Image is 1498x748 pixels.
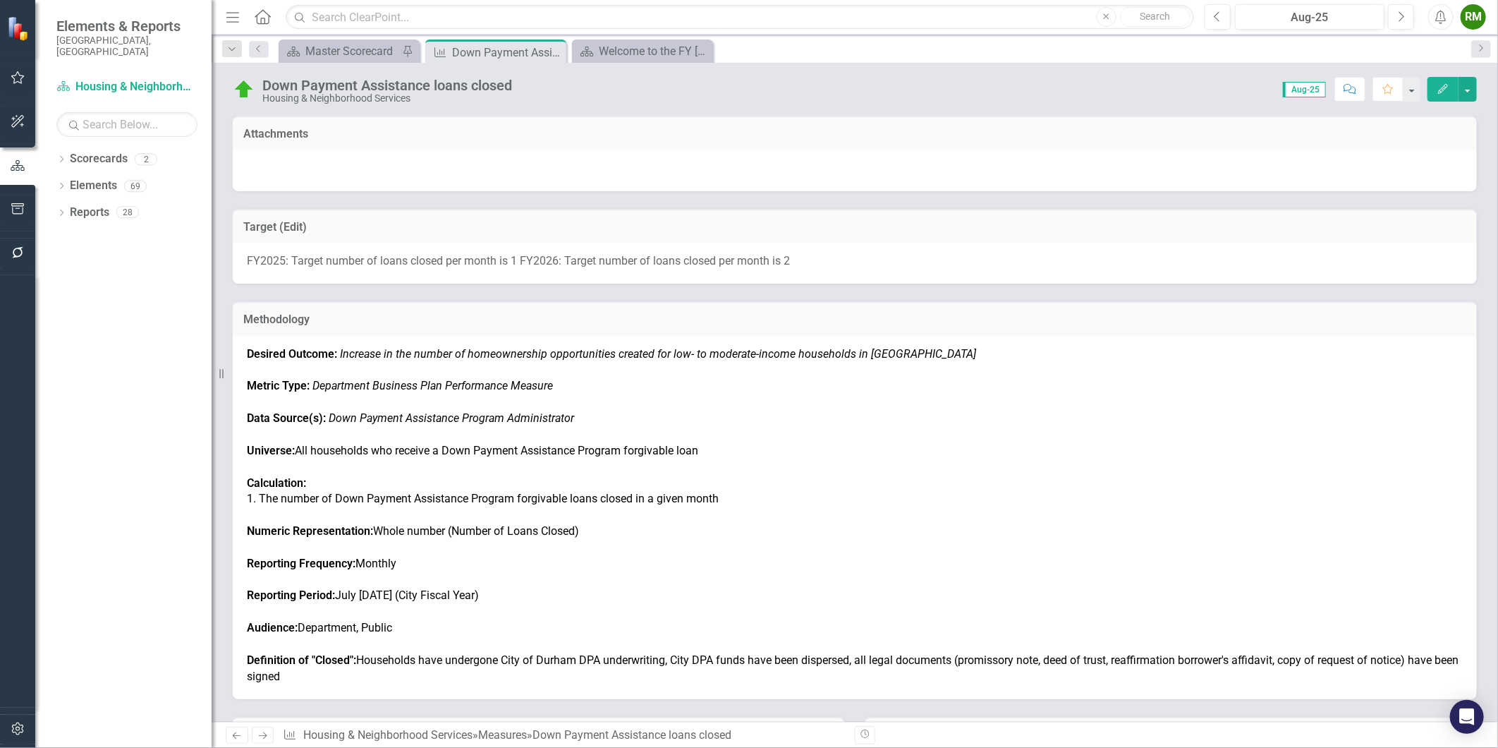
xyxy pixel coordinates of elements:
strong: Definition of "Closed": [247,653,356,667]
div: Down Payment Assistance loans closed [532,728,731,742]
div: 69 [124,180,147,192]
span: FY2025: Target number of loans closed per month is 1 FY2026: Target number of loans closed per mo... [247,254,790,267]
strong: Numeric Representation: [247,524,373,538]
div: Welcome to the FY [DATE]-[DATE] Strategic Plan Landing Page! [599,42,710,60]
small: [GEOGRAPHIC_DATA], [GEOGRAPHIC_DATA] [56,35,197,58]
span: Elements & Reports [56,18,197,35]
em: Department Business Plan Performance Measure [312,379,553,392]
a: Elements [70,178,117,194]
strong: Reporting Period: [247,589,335,602]
a: Master Scorecard [282,42,398,60]
strong: Data Source(s): [247,411,326,425]
div: Master Scorecard [305,42,398,60]
span: All households who receive a Down Payment Assistance Program forgivable loan [247,444,698,457]
span: 1. The number of Down Payment Assistance Program forgivable loans closed in a given month [247,492,719,505]
a: Reports [70,205,109,221]
div: Down Payment Assistance loans closed [262,78,512,93]
a: Measures [478,728,527,742]
div: Housing & Neighborhood Services [262,93,512,104]
span: July [DATE] (City Fiscal Year) [247,589,479,602]
div: Open Intercom Messenger [1450,700,1484,734]
em: Down Payment Assistance Program Administrator [329,411,574,425]
em: Increase in the number of homeownership opportunities created for low- to moderate-income househo... [340,347,976,361]
span: Households have undergone City of Durham DPA underwriting, City DPA funds have been dispersed, al... [247,653,1459,683]
a: Housing & Neighborhood Services [303,728,473,742]
h3: Attachments [243,128,1466,140]
a: Scorecards [70,151,128,167]
div: Down Payment Assistance loans closed [452,44,563,61]
strong: Universe: [247,444,295,457]
button: Search [1120,7,1191,27]
div: Aug-25 [1240,9,1380,26]
button: Aug-25 [1235,4,1384,30]
a: Welcome to the FY [DATE]-[DATE] Strategic Plan Landing Page! [576,42,710,60]
strong: Audience: [247,621,298,634]
strong: Calculation: [247,476,306,490]
input: Search Below... [56,112,197,137]
span: Whole number (Number of Loans Closed) [247,524,579,538]
div: 28 [116,207,139,219]
span: Monthly [247,557,396,570]
h3: Methodology [243,313,1466,326]
strong: Desired Outcome: [247,347,337,361]
strong: Reporting Frequency: [247,557,355,570]
div: » » [283,728,844,744]
a: Housing & Neighborhood Services [56,79,197,95]
img: ClearPoint Strategy [7,16,32,41]
div: 2 [135,153,157,165]
span: Search [1140,11,1170,22]
span: Aug-25 [1283,82,1326,97]
h3: Target (Edit) [243,221,1466,234]
img: On Target [233,78,255,101]
span: Department, Public [247,621,392,634]
strong: Metric Type: [247,379,310,392]
input: Search ClearPoint... [286,5,1194,30]
button: RM [1461,4,1486,30]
